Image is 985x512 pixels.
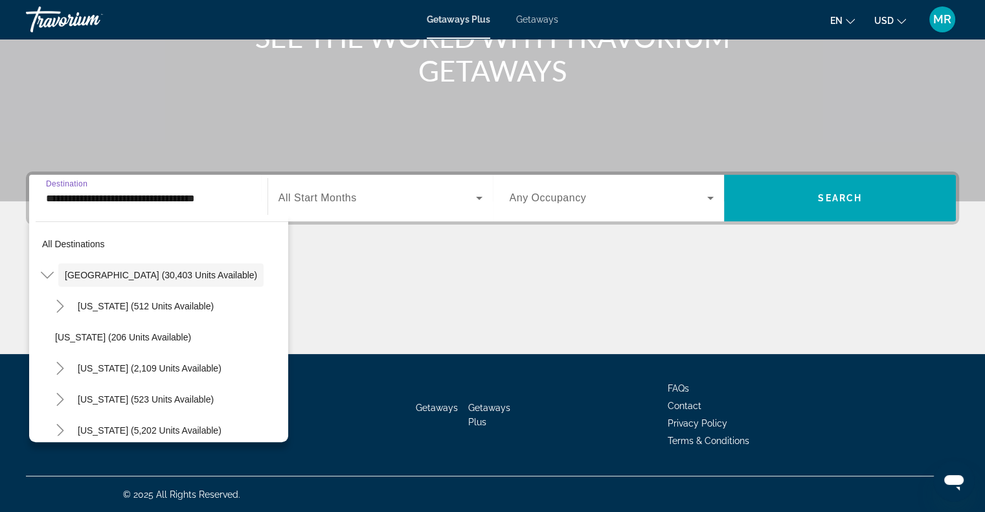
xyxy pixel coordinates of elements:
[49,326,288,349] button: [US_STATE] (206 units available)
[925,6,959,33] button: User Menu
[36,232,288,256] button: All destinations
[123,489,240,500] span: © 2025 All Rights Reserved.
[78,425,221,436] span: [US_STATE] (5,202 units available)
[26,3,155,36] a: Travorium
[668,436,749,446] a: Terms & Conditions
[668,401,701,411] a: Contact
[78,363,221,373] span: [US_STATE] (2,109 units available)
[468,403,510,427] a: Getaways Plus
[55,332,191,342] span: [US_STATE] (206 units available)
[250,20,736,87] h1: SEE THE WORLD WITH TRAVORIUM GETAWAYS
[71,295,220,318] button: [US_STATE] (512 units available)
[46,179,87,188] span: Destination
[830,11,855,30] button: Change language
[874,16,894,26] span: USD
[724,175,956,221] button: Search
[818,193,862,203] span: Search
[42,239,105,249] span: All destinations
[49,295,71,318] button: Toggle Arizona (512 units available)
[78,301,214,311] span: [US_STATE] (512 units available)
[668,383,689,394] a: FAQs
[830,16,843,26] span: en
[933,460,975,502] iframe: Button to launch messaging window
[510,192,587,203] span: Any Occupancy
[49,388,71,411] button: Toggle Colorado (523 units available)
[71,357,228,380] button: [US_STATE] (2,109 units available)
[78,394,214,405] span: [US_STATE] (523 units available)
[36,264,58,287] button: Toggle United States (30,403 units available)
[58,263,264,287] button: [GEOGRAPHIC_DATA] (30,403 units available)
[278,192,357,203] span: All Start Months
[933,13,951,26] span: MR
[49,357,71,380] button: Toggle California (2,109 units available)
[416,403,458,413] a: Getaways
[874,11,906,30] button: Change currency
[65,270,257,280] span: [GEOGRAPHIC_DATA] (30,403 units available)
[427,14,490,25] a: Getaways Plus
[71,419,228,442] button: [US_STATE] (5,202 units available)
[71,388,220,411] button: [US_STATE] (523 units available)
[516,14,558,25] a: Getaways
[49,419,71,442] button: Toggle Florida (5,202 units available)
[668,418,727,429] a: Privacy Policy
[29,175,956,221] div: Search widget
